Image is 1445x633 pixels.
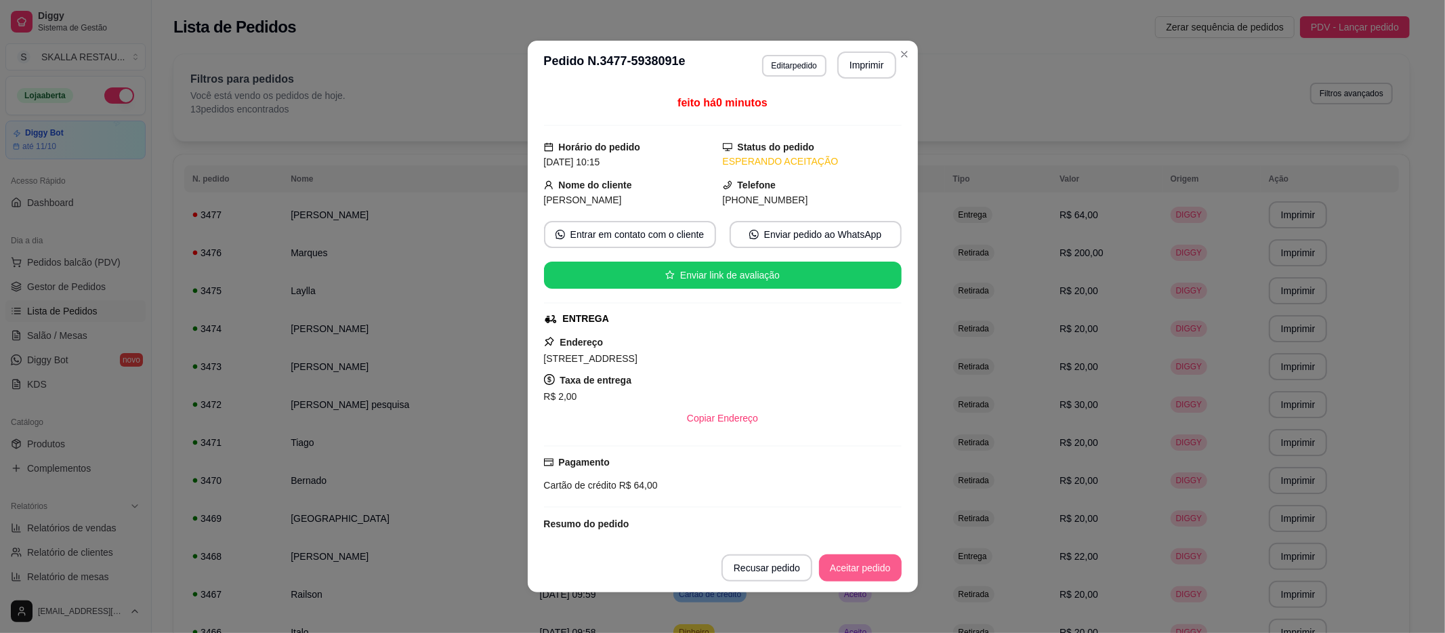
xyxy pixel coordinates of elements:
[723,142,732,152] span: desktop
[559,180,632,190] strong: Nome do cliente
[544,52,686,79] h3: Pedido N. 3477-5938091e
[544,157,600,167] span: [DATE] 10:15
[676,405,769,432] button: Copiar Endereço
[556,230,565,239] span: whats-app
[762,55,826,77] button: Editarpedido
[560,337,604,348] strong: Endereço
[749,230,759,239] span: whats-app
[819,554,902,581] button: Aceitar pedido
[616,480,658,491] span: R$ 64,00
[544,142,553,152] span: calendar
[544,262,902,289] button: starEnviar link de avaliação
[544,180,553,190] span: user
[677,97,767,108] span: feito há 0 minutos
[738,180,776,190] strong: Telefone
[837,52,896,79] button: Imprimir
[544,336,555,347] span: pushpin
[544,374,555,385] span: dollar
[723,155,902,169] div: ESPERANDO ACEITAÇÃO
[544,518,629,529] strong: Resumo do pedido
[738,142,815,152] strong: Status do pedido
[559,142,641,152] strong: Horário do pedido
[665,270,675,280] span: star
[544,457,553,467] span: credit-card
[894,43,915,65] button: Close
[544,391,577,402] span: R$ 2,00
[730,221,902,248] button: whats-appEnviar pedido ao WhatsApp
[544,221,716,248] button: whats-appEntrar em contato com o cliente
[544,195,622,205] span: [PERSON_NAME]
[563,312,609,326] div: ENTREGA
[544,353,637,364] span: [STREET_ADDRESS]
[721,554,812,581] button: Recusar pedido
[559,457,610,468] strong: Pagamento
[723,180,732,190] span: phone
[723,195,808,205] span: [PHONE_NUMBER]
[544,480,616,491] span: Cartão de crédito
[560,375,632,386] strong: Taxa de entrega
